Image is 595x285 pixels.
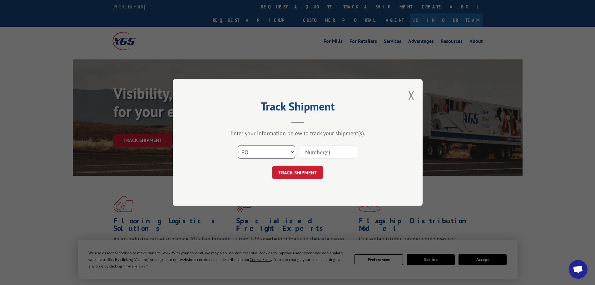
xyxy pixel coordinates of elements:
div: Enter your information below to track your shipment(s). [204,130,391,137]
button: Close modal [408,87,415,104]
div: Open chat [569,260,588,279]
input: Number(s) [300,145,357,159]
button: TRACK SHIPMENT [272,166,323,179]
h2: Track Shipment [204,102,391,114]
